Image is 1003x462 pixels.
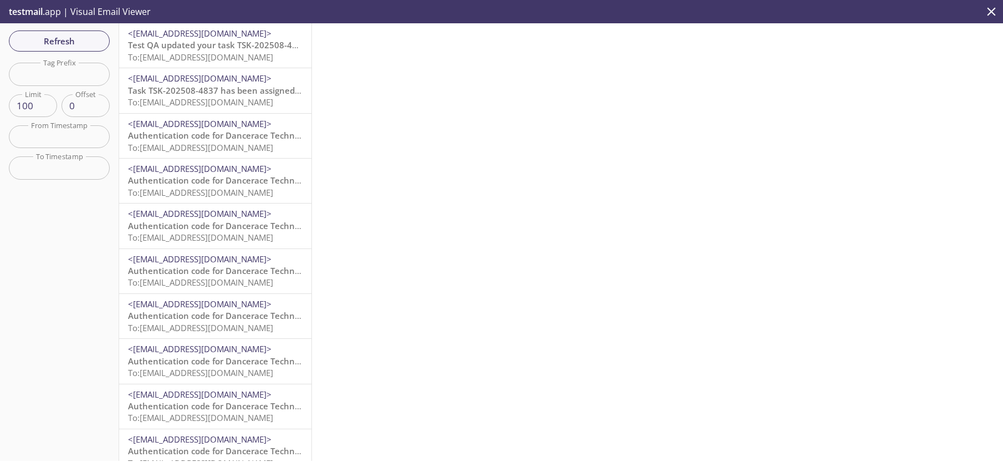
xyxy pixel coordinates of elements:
[128,73,272,84] span: <[EMAIL_ADDRESS][DOMAIN_NAME]>
[128,322,273,333] span: To: [EMAIL_ADDRESS][DOMAIN_NAME]
[128,277,273,288] span: To: [EMAIL_ADDRESS][DOMAIN_NAME]
[128,412,273,423] span: To: [EMAIL_ADDRESS][DOMAIN_NAME]
[128,434,272,445] span: <[EMAIL_ADDRESS][DOMAIN_NAME]>
[128,445,339,456] span: Authentication code for Dancerace Technical Tenant
[128,28,272,39] span: <[EMAIL_ADDRESS][DOMAIN_NAME]>
[128,175,339,186] span: Authentication code for Dancerace Technical Tenant
[128,400,339,412] span: Authentication code for Dancerace Technical Tenant
[9,31,110,52] button: Refresh
[119,159,311,203] div: <[EMAIL_ADDRESS][DOMAIN_NAME]>Authentication code for Dancerace Technical TenantTo:[EMAIL_ADDRESS...
[128,356,339,367] span: Authentication code for Dancerace Technical Tenant
[18,34,101,48] span: Refresh
[128,118,272,129] span: <[EMAIL_ADDRESS][DOMAIN_NAME]>
[119,384,311,429] div: <[EMAIL_ADDRESS][DOMAIN_NAME]>Authentication code for Dancerace Technical TenantTo:[EMAIL_ADDRESS...
[119,114,311,158] div: <[EMAIL_ADDRESS][DOMAIN_NAME]>Authentication code for Dancerace Technical TenantTo:[EMAIL_ADDRESS...
[128,389,272,400] span: <[EMAIL_ADDRESS][DOMAIN_NAME]>
[119,204,311,248] div: <[EMAIL_ADDRESS][DOMAIN_NAME]>Authentication code for Dancerace Technical TenantTo:[EMAIL_ADDRESS...
[128,39,307,50] span: Test QA updated your task TSK-202508-4837
[128,163,272,174] span: <[EMAIL_ADDRESS][DOMAIN_NAME]>
[119,339,311,383] div: <[EMAIL_ADDRESS][DOMAIN_NAME]>Authentication code for Dancerace Technical TenantTo:[EMAIL_ADDRESS...
[128,187,273,198] span: To: [EMAIL_ADDRESS][DOMAIN_NAME]
[128,142,273,153] span: To: [EMAIL_ADDRESS][DOMAIN_NAME]
[119,68,311,113] div: <[EMAIL_ADDRESS][DOMAIN_NAME]>Task TSK-202508-4837 has been assigned to youTo:[EMAIL_ADDRESS][DOM...
[128,265,339,276] span: Authentication code for Dancerace Technical Tenant
[128,367,273,378] span: To: [EMAIL_ADDRESS][DOMAIN_NAME]
[128,298,272,309] span: <[EMAIL_ADDRESS][DOMAIN_NAME]>
[9,6,43,18] span: testmail
[128,253,272,265] span: <[EMAIL_ADDRESS][DOMAIN_NAME]>
[128,130,339,141] span: Authentication code for Dancerace Technical Tenant
[128,310,339,321] span: Authentication code for Dancerace Technical Tenant
[128,97,273,108] span: To: [EMAIL_ADDRESS][DOMAIN_NAME]
[119,294,311,338] div: <[EMAIL_ADDRESS][DOMAIN_NAME]>Authentication code for Dancerace Technical TenantTo:[EMAIL_ADDRESS...
[128,208,272,219] span: <[EMAIL_ADDRESS][DOMAIN_NAME]>
[128,85,323,96] span: Task TSK-202508-4837 has been assigned to you
[128,232,273,243] span: To: [EMAIL_ADDRESS][DOMAIN_NAME]
[119,249,311,293] div: <[EMAIL_ADDRESS][DOMAIN_NAME]>Authentication code for Dancerace Technical TenantTo:[EMAIL_ADDRESS...
[128,52,273,63] span: To: [EMAIL_ADDRESS][DOMAIN_NAME]
[128,343,272,354] span: <[EMAIL_ADDRESS][DOMAIN_NAME]>
[119,23,311,68] div: <[EMAIL_ADDRESS][DOMAIN_NAME]>Test QA updated your task TSK-202508-4837To:[EMAIL_ADDRESS][DOMAIN_...
[128,220,339,231] span: Authentication code for Dancerace Technical Tenant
